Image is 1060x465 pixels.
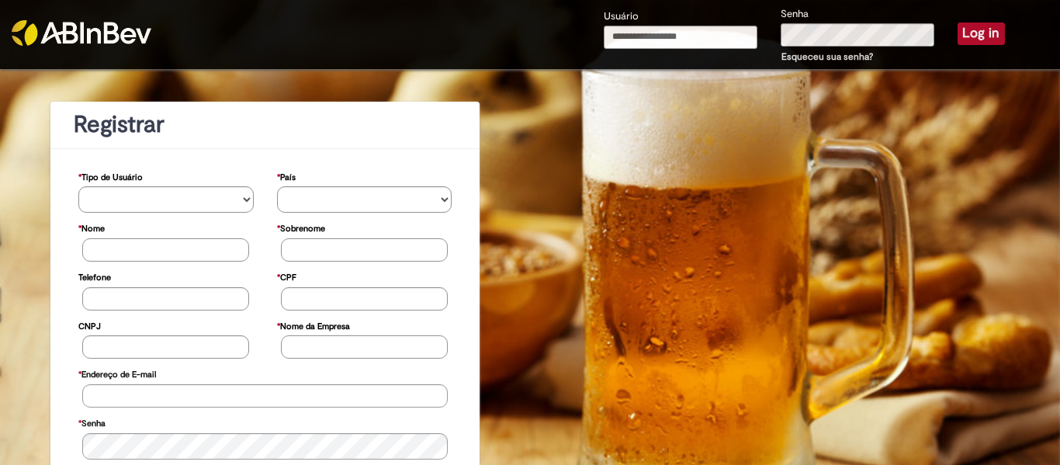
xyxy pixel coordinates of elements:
label: Usuário [604,9,639,24]
label: Telefone [78,265,111,287]
label: País [277,165,296,187]
label: Tipo de Usuário [78,165,143,187]
label: CNPJ [78,314,101,336]
label: Senha [781,7,809,22]
label: CPF [277,265,296,287]
a: Esqueceu sua senha? [781,50,873,63]
label: Sobrenome [277,216,325,238]
h1: Registrar [74,112,456,137]
label: Nome da Empresa [277,314,350,336]
img: ABInbev-white.png [12,20,151,46]
label: Senha [78,411,106,433]
label: Nome [78,216,105,238]
label: Endereço de E-mail [78,362,156,384]
button: Log in [958,23,1005,44]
